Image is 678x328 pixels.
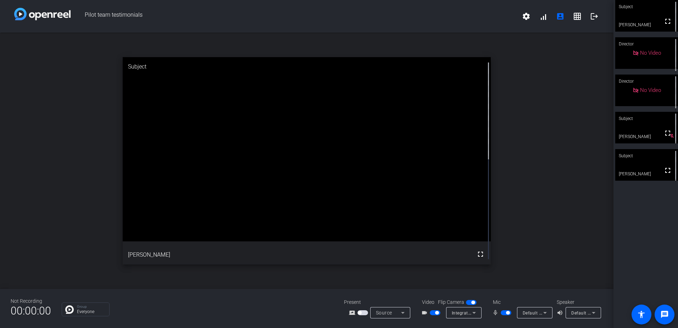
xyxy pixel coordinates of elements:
button: signal_cellular_alt [535,8,552,25]
p: Group [77,305,106,308]
div: Director [615,37,678,51]
mat-icon: volume_up [557,308,565,317]
div: Subject [615,112,678,125]
div: Subject [615,149,678,163]
span: Pilot team testimonials [71,8,518,25]
mat-icon: settings [522,12,530,21]
p: Everyone [77,310,106,314]
div: Director [615,75,678,88]
div: Mic [486,299,557,306]
span: Default - Microphone Array (Realtek(R) Audio) [523,310,617,316]
mat-icon: videocam_outline [421,308,430,317]
span: No Video [640,50,661,56]
mat-icon: grid_on [573,12,582,21]
mat-icon: fullscreen [663,129,672,137]
mat-icon: fullscreen [476,250,485,258]
span: 00:00:00 [11,302,51,319]
div: Speaker [557,299,599,306]
span: Video [422,299,434,306]
mat-icon: logout [590,12,599,21]
mat-icon: accessibility [637,310,646,319]
mat-icon: screen_share_outline [349,308,357,317]
span: Source [376,310,392,316]
img: Chat Icon [65,305,74,314]
span: No Video [640,87,661,93]
mat-icon: fullscreen [663,166,672,175]
mat-icon: message [660,310,669,319]
img: white-gradient.svg [14,8,71,20]
span: Integrated Webcam (0c45:6a09) [452,310,519,316]
div: Subject [123,57,491,76]
mat-icon: mic_none [492,308,501,317]
mat-icon: fullscreen [663,17,672,26]
span: Flip Camera [438,299,464,306]
span: Default - Speakers (Realtek(R) Audio) [571,310,648,316]
mat-icon: account_box [556,12,565,21]
div: Present [344,299,415,306]
div: Not Recording [11,297,51,305]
